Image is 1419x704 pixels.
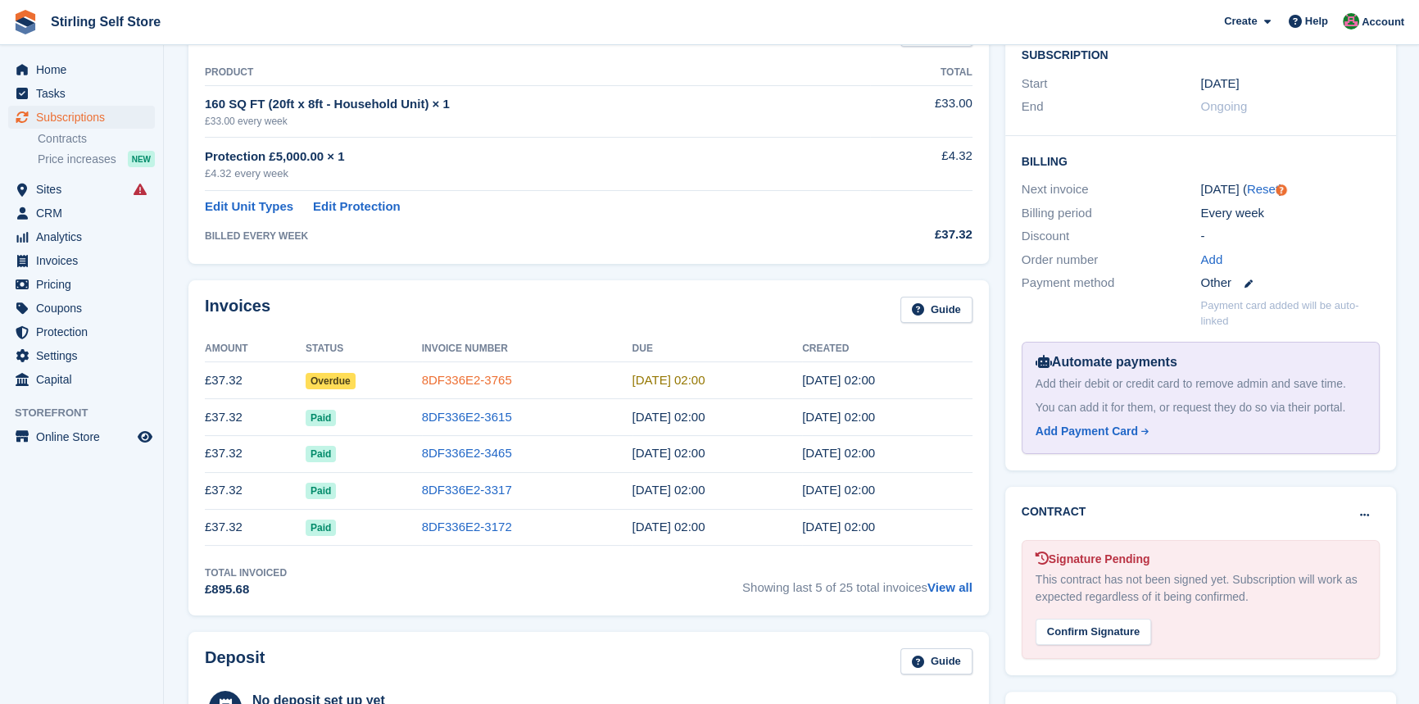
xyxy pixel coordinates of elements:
[422,373,512,387] a: 8DF336E2-3765
[870,138,972,191] td: £4.32
[36,320,134,343] span: Protection
[8,58,155,81] a: menu
[135,427,155,447] a: Preview store
[1200,297,1380,329] p: Payment card added will be auto-linked
[205,580,287,599] div: £895.68
[1036,423,1138,440] div: Add Payment Card
[8,368,155,391] a: menu
[205,198,293,216] a: Edit Unit Types
[1200,99,1247,113] span: Ongoing
[870,225,972,244] div: £37.32
[1022,152,1380,169] h2: Billing
[632,520,705,534] time: 2025-08-04 01:00:00 UTC
[15,405,163,421] span: Storefront
[36,82,134,105] span: Tasks
[38,131,155,147] a: Contracts
[205,435,306,472] td: £37.32
[36,106,134,129] span: Subscriptions
[205,297,270,324] h2: Invoices
[38,150,155,168] a: Price increases NEW
[900,297,972,324] a: Guide
[802,520,875,534] time: 2025-08-03 01:00:12 UTC
[1362,14,1404,30] span: Account
[927,580,972,594] a: View all
[1022,251,1201,270] div: Order number
[1022,274,1201,293] div: Payment method
[802,446,875,460] time: 2025-08-17 01:00:51 UTC
[306,446,336,462] span: Paid
[1022,46,1380,62] h2: Subscription
[422,520,512,534] a: 8DF336E2-3172
[422,410,512,424] a: 8DF336E2-3615
[205,509,306,546] td: £37.32
[128,151,155,167] div: NEW
[205,399,306,436] td: £37.32
[802,373,875,387] time: 2025-08-31 01:00:13 UTC
[205,60,870,86] th: Product
[8,297,155,320] a: menu
[422,446,512,460] a: 8DF336E2-3465
[306,410,336,426] span: Paid
[802,483,875,497] time: 2025-08-10 01:00:53 UTC
[313,198,401,216] a: Edit Protection
[44,8,167,35] a: Stirling Self Store
[632,410,705,424] time: 2025-08-25 01:00:00 UTC
[8,320,155,343] a: menu
[205,95,870,114] div: 160 SQ FT (20ft x 8ft - Household Unit) × 1
[205,472,306,509] td: £37.32
[1200,204,1380,223] div: Every week
[36,368,134,391] span: Capital
[1036,352,1366,372] div: Automate payments
[1200,227,1380,246] div: -
[8,273,155,296] a: menu
[1200,75,1239,93] time: 2025-03-16 01:00:00 UTC
[1200,274,1380,293] div: Other
[1343,13,1359,30] img: Lucy
[1036,615,1151,629] a: Confirm Signature
[36,344,134,367] span: Settings
[8,202,155,225] a: menu
[36,225,134,248] span: Analytics
[870,60,972,86] th: Total
[1036,423,1359,440] a: Add Payment Card
[205,148,870,166] div: Protection £5,000.00 × 1
[802,336,972,362] th: Created
[1224,13,1257,30] span: Create
[1022,503,1086,520] h2: Contract
[8,249,155,272] a: menu
[306,373,356,389] span: Overdue
[1036,571,1366,606] div: This contract has not been signed yet. Subscription will work as expected regardless of it being ...
[205,114,870,129] div: £33.00 every week
[205,336,306,362] th: Amount
[134,183,147,196] i: Smart entry sync failures have occurred
[36,425,134,448] span: Online Store
[8,425,155,448] a: menu
[13,10,38,34] img: stora-icon-8386f47178a22dfd0bd8f6a31ec36ba5ce8667c1dd55bd0f319d3a0aa187defe.svg
[306,483,336,499] span: Paid
[36,202,134,225] span: CRM
[8,344,155,367] a: menu
[205,229,870,243] div: BILLED EVERY WEEK
[205,362,306,399] td: £37.32
[306,336,422,362] th: Status
[1036,551,1366,568] div: Signature Pending
[1274,183,1289,198] div: Tooltip anchor
[1305,13,1328,30] span: Help
[36,178,134,201] span: Sites
[8,178,155,201] a: menu
[205,166,870,182] div: £4.32 every week
[870,85,972,137] td: £33.00
[1247,182,1279,196] a: Reset
[36,58,134,81] span: Home
[36,273,134,296] span: Pricing
[1036,619,1151,646] div: Confirm Signature
[205,648,265,675] h2: Deposit
[8,82,155,105] a: menu
[36,249,134,272] span: Invoices
[422,483,512,497] a: 8DF336E2-3317
[8,225,155,248] a: menu
[1200,180,1380,199] div: [DATE] ( )
[38,152,116,167] span: Price increases
[632,336,803,362] th: Due
[1036,375,1366,393] div: Add their debit or credit card to remove admin and save time.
